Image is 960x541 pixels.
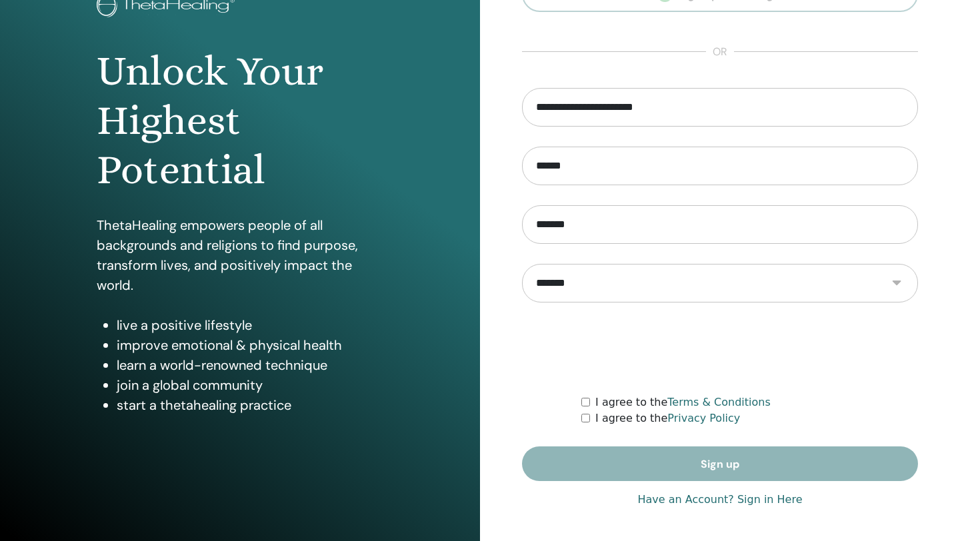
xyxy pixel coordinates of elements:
li: join a global community [117,375,383,395]
li: live a positive lifestyle [117,315,383,335]
label: I agree to the [595,410,740,426]
p: ThetaHealing empowers people of all backgrounds and religions to find purpose, transform lives, a... [97,215,383,295]
label: I agree to the [595,394,771,410]
a: Terms & Conditions [667,396,770,408]
li: improve emotional & physical health [117,335,383,355]
a: Privacy Policy [667,412,740,424]
iframe: reCAPTCHA [619,322,821,374]
li: start a thetahealing practice [117,395,383,415]
span: or [706,44,734,60]
h1: Unlock Your Highest Potential [97,47,383,195]
a: Have an Account? Sign in Here [637,492,802,508]
li: learn a world-renowned technique [117,355,383,375]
